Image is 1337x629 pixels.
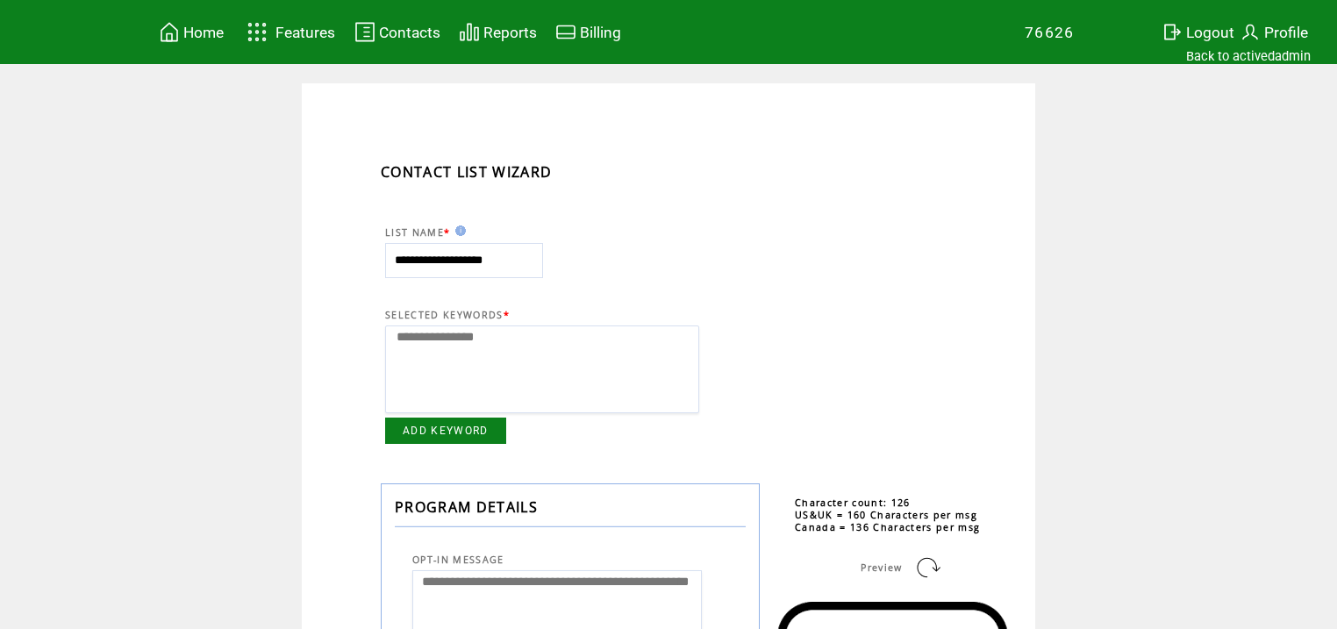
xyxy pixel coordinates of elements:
span: SELECTED KEYWORDS [385,309,504,321]
img: home.svg [159,21,180,43]
a: ADD KEYWORD [385,418,506,444]
span: Character count: 126 [795,497,911,509]
span: Features [275,24,335,41]
a: Profile [1237,18,1311,46]
span: Home [183,24,224,41]
span: Billing [580,24,621,41]
a: Home [156,18,226,46]
img: contacts.svg [354,21,375,43]
img: chart.svg [459,21,480,43]
span: Logout [1186,24,1234,41]
img: features.svg [242,18,273,46]
span: Preview [861,561,902,574]
span: 76626 [1025,24,1075,41]
img: creidtcard.svg [555,21,576,43]
img: profile.svg [1240,21,1261,43]
span: Contacts [379,24,440,41]
a: Contacts [352,18,443,46]
span: Reports [483,24,537,41]
a: Reports [456,18,540,46]
a: Logout [1159,18,1237,46]
span: OPT-IN MESSAGE [412,554,504,566]
span: US&UK = 160 Characters per msg [795,509,977,521]
span: CONTACT LIST WIZARD [381,162,552,182]
span: LIST NAME [385,226,444,239]
span: Canada = 136 Characters per msg [795,521,980,533]
a: Billing [553,18,624,46]
img: exit.svg [1162,21,1183,43]
span: Profile [1264,24,1308,41]
a: Features [240,15,339,49]
span: PROGRAM DETAILS [395,497,538,517]
a: Back to activedadmin [1186,48,1311,64]
img: help.gif [450,225,466,236]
